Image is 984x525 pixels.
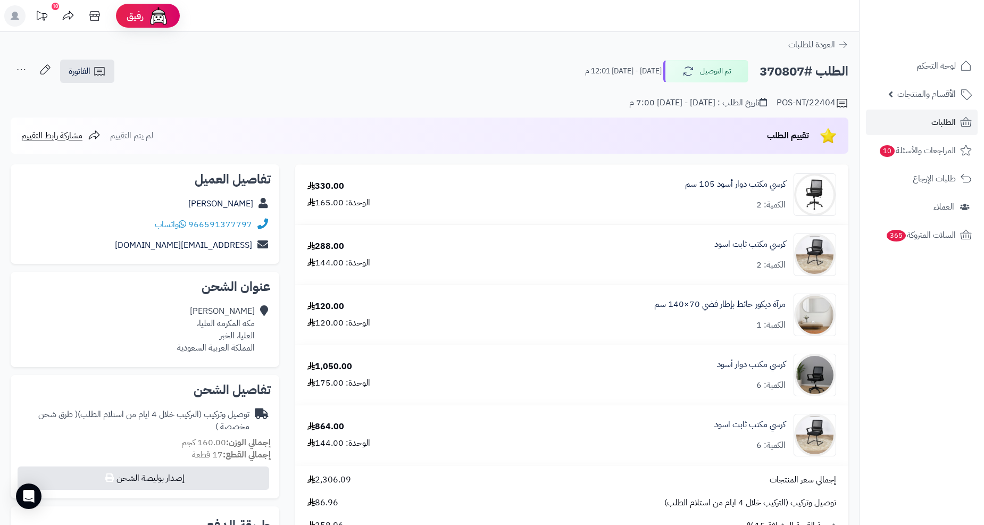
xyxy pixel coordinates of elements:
button: إصدار بوليصة الشحن [18,466,269,490]
div: Open Intercom Messenger [16,484,41,509]
div: 864.00 [307,421,344,433]
div: الكمية: 6 [756,379,786,391]
span: السلات المتروكة [886,228,956,243]
a: مشاركة رابط التقييم [21,129,101,142]
span: العملاء [933,199,954,214]
span: الأقسام والمنتجات [897,87,956,102]
a: 966591377797 [188,218,252,231]
span: 10 [880,145,895,157]
a: كرسي مكتب ثابت اسود [714,238,786,251]
div: الوحدة: 144.00 [307,437,370,449]
a: مرآة ديكور حائط بإطار فضي 70×140 سم [654,298,786,311]
h2: عنوان الشحن [19,280,271,293]
div: POS-NT/22404 [777,97,848,110]
div: الوحدة: 175.00 [307,377,370,389]
a: المراجعات والأسئلة10 [866,138,978,163]
a: [EMAIL_ADDRESS][DOMAIN_NAME] [115,239,252,252]
span: 365 [886,230,906,242]
a: العودة للطلبات [788,38,848,51]
div: الكمية: 1 [756,319,786,331]
div: الكمية: 2 [756,199,786,211]
span: طلبات الإرجاع [913,171,956,186]
h2: الطلب #370807 [760,61,848,82]
span: لوحة التحكم [916,59,956,73]
div: الوحدة: 120.00 [307,317,370,329]
div: الكمية: 6 [756,439,786,452]
span: 2,306.09 [307,474,351,486]
a: لوحة التحكم [866,53,978,79]
span: توصيل وتركيب (التركيب خلال 4 ايام من استلام الطلب) [664,497,836,509]
img: logo-2.png [912,8,974,30]
a: كرسي مكتب دوار أسود [717,359,786,371]
div: [PERSON_NAME] مكه المكرمه العليا، العليا، الخبر المملكة العربية السعودية [177,305,255,354]
a: تحديثات المنصة [28,5,55,29]
span: الطلبات [931,115,956,130]
div: تاريخ الطلب : [DATE] - [DATE] 7:00 م [629,97,767,109]
img: 1753786058-1-90x90.jpg [794,294,836,336]
div: 10 [52,3,59,10]
img: 1746973940-2-90x90.jpg [794,414,836,456]
strong: إجمالي الوزن: [226,436,271,449]
span: تقييم الطلب [767,129,809,142]
span: 86.96 [307,497,338,509]
span: مشاركة رابط التقييم [21,129,82,142]
div: 288.00 [307,240,344,253]
div: الوحدة: 165.00 [307,197,370,209]
a: العملاء [866,194,978,220]
a: السلات المتروكة365 [866,222,978,248]
h2: تفاصيل الشحن [19,384,271,396]
img: 1728834148-110102090195-90x90.jpg [794,173,836,216]
div: 330.00 [307,180,344,193]
div: 120.00 [307,301,344,313]
img: 1753945823-1-90x90.jpg [794,354,836,396]
span: العودة للطلبات [788,38,835,51]
img: 1746973940-2-90x90.jpg [794,234,836,276]
a: طلبات الإرجاع [866,166,978,191]
strong: إجمالي القطع: [223,448,271,461]
a: كرسي مكتب دوار أسود 105 سم [685,178,786,190]
a: واتساب [155,218,186,231]
img: ai-face.png [148,5,169,27]
h2: تفاصيل العميل [19,173,271,186]
span: ( طرق شحن مخصصة ) [38,408,249,433]
a: الفاتورة [60,60,114,83]
small: 17 قطعة [192,448,271,461]
div: الكمية: 2 [756,259,786,271]
span: إجمالي سعر المنتجات [770,474,836,486]
a: الطلبات [866,110,978,135]
div: 1,050.00 [307,361,352,373]
a: [PERSON_NAME] [188,197,253,210]
div: توصيل وتركيب (التركيب خلال 4 ايام من استلام الطلب) [19,409,249,433]
small: [DATE] - [DATE] 12:01 م [585,66,662,77]
a: كرسي مكتب ثابت اسود [714,419,786,431]
div: الوحدة: 144.00 [307,257,370,269]
span: لم يتم التقييم [110,129,153,142]
span: الفاتورة [69,65,90,78]
small: 160.00 كجم [181,436,271,449]
button: تم التوصيل [663,60,748,82]
span: رفيق [127,10,144,22]
span: المراجعات والأسئلة [879,143,956,158]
